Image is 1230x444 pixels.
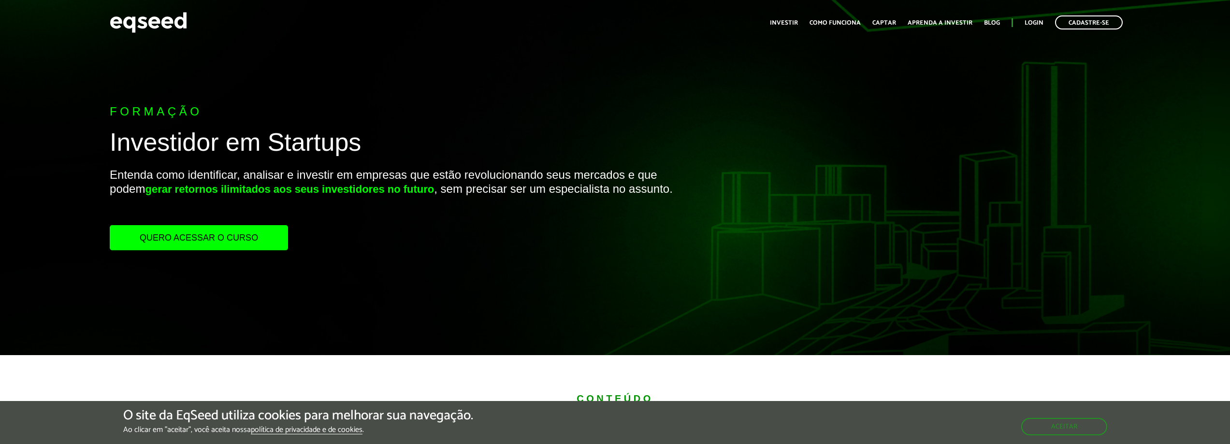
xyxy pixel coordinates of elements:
h1: Investidor em Startups [110,129,710,161]
a: Investir [770,20,798,26]
a: Aprenda a investir [908,20,972,26]
p: Ao clicar em "aceitar", você aceita nossa . [123,425,473,434]
button: Aceitar [1021,418,1107,435]
p: Entenda como identificar, analisar e investir em empresas que estão revolucionando seus mercados ... [110,168,710,225]
a: Blog [984,20,1000,26]
a: Cadastre-se [1055,15,1123,29]
a: Captar [872,20,896,26]
div: Conteúdo [212,394,1018,403]
a: Quero acessar o curso [110,225,288,250]
h5: O site da EqSeed utiliza cookies para melhorar sua navegação. [123,408,473,423]
strong: gerar retornos ilimitados aos seus investidores no futuro [145,183,434,195]
a: Como funciona [810,20,861,26]
p: Formação [110,105,710,119]
a: Login [1025,20,1043,26]
a: política de privacidade e de cookies [251,426,362,434]
img: EqSeed [110,10,187,35]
